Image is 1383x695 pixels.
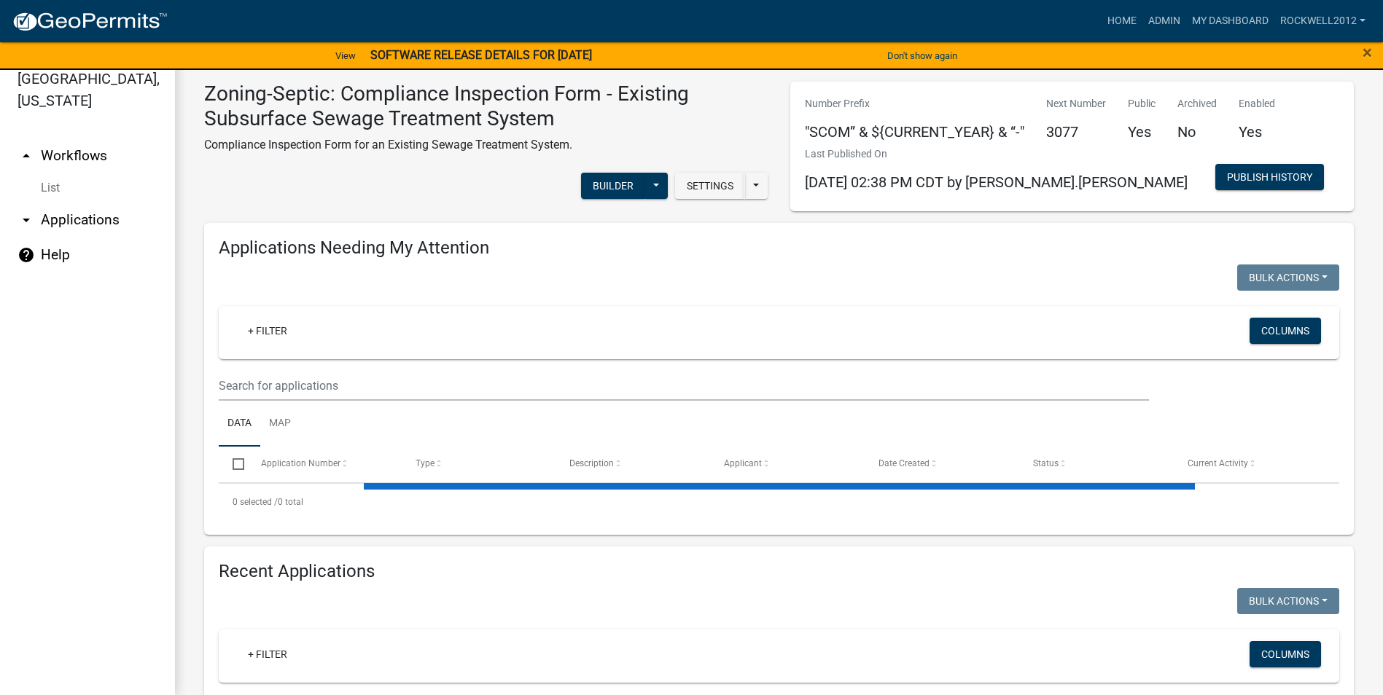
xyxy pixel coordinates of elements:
span: × [1363,42,1372,63]
span: Date Created [879,458,930,468]
span: Type [416,458,435,468]
p: Number Prefix [805,96,1024,111]
datatable-header-cell: Date Created [865,447,1019,482]
button: Settings [675,173,745,199]
h5: 3077 [1046,123,1106,141]
button: Builder [581,173,645,199]
datatable-header-cell: Application Number [246,447,401,482]
strong: SOFTWARE RELEASE DETAILS FOR [DATE] [370,48,592,62]
datatable-header-cell: Applicant [710,447,865,482]
datatable-header-cell: Current Activity [1174,447,1328,482]
h5: No [1177,123,1217,141]
button: Publish History [1215,164,1324,190]
p: Next Number [1046,96,1106,111]
span: [DATE] 02:38 PM CDT by [PERSON_NAME].[PERSON_NAME] [805,173,1188,191]
h5: Yes [1128,123,1156,141]
span: Description [569,458,614,468]
a: + Filter [236,641,299,667]
a: + Filter [236,318,299,344]
span: 0 selected / [233,497,278,507]
a: View [330,44,362,68]
span: Applicant [724,458,762,468]
a: Data [219,401,260,447]
a: Rockwell2012 [1274,7,1371,35]
p: Compliance Inspection Form for an Existing Sewage Treatment System. [204,136,768,154]
button: Columns [1250,641,1321,667]
h5: "SCOM” & ${CURRENT_YEAR} & “-" [805,123,1024,141]
span: Status [1033,458,1059,468]
button: Columns [1250,318,1321,344]
wm-modal-confirm: Workflow Publish History [1215,172,1324,184]
button: Bulk Actions [1237,264,1339,291]
a: Admin [1142,7,1186,35]
h4: Recent Applications [219,561,1339,582]
a: My Dashboard [1186,7,1274,35]
p: Last Published On [805,146,1188,162]
a: Home [1102,7,1142,35]
i: help [17,246,35,264]
span: Application Number [261,458,340,468]
span: Current Activity [1188,458,1248,468]
datatable-header-cell: Description [556,447,710,482]
a: Map [260,401,300,447]
h5: Yes [1239,123,1275,141]
p: Public [1128,96,1156,111]
h4: Applications Needing My Attention [219,237,1339,259]
datatable-header-cell: Select [219,447,246,482]
input: Search for applications [219,371,1149,401]
button: Don't show again [881,44,963,68]
button: Close [1363,44,1372,61]
h3: Zoning-Septic: Compliance Inspection Form - Existing Subsurface Sewage Treatment System [204,82,768,130]
i: arrow_drop_down [17,211,35,229]
p: Enabled [1239,96,1275,111]
div: 0 total [219,484,1339,520]
datatable-header-cell: Status [1019,447,1174,482]
datatable-header-cell: Type [401,447,556,482]
p: Archived [1177,96,1217,111]
button: Bulk Actions [1237,588,1339,614]
i: arrow_drop_up [17,147,35,165]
